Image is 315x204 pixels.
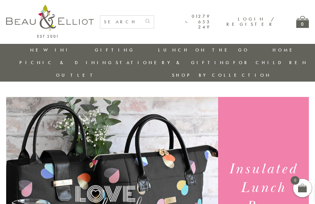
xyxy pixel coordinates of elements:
[158,47,249,53] a: Lunch On The Go
[185,14,211,30] a: 01279 653 249
[296,16,309,28] a: 0
[116,60,231,66] a: Stationery & Gifting
[19,60,114,66] a: Picnic & Dining
[56,72,97,78] a: Outlet
[6,5,94,38] img: logo
[95,47,135,53] a: Gifting
[226,16,275,27] a: Login / Register
[30,47,71,53] a: New in!
[233,60,308,66] a: For Children
[172,72,271,78] a: Shop by collection
[291,176,299,185] span: 0
[273,47,297,53] a: Home
[100,16,142,28] input: SEARCH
